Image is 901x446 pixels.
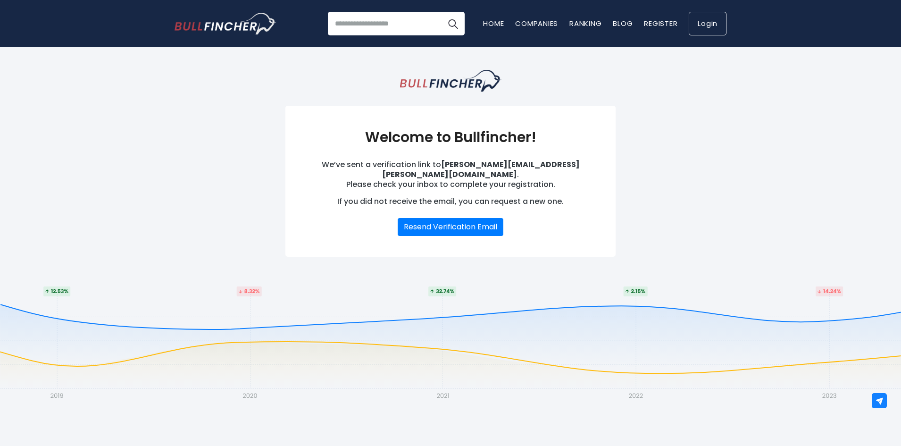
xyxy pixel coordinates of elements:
[644,18,677,28] a: Register
[306,197,595,207] p: If you did not receive the email, you can request a new one.
[441,12,465,35] button: Search
[398,218,503,236] button: Resend Verification Email
[175,13,276,34] img: Bullfincher logo
[306,160,595,189] p: We’ve sent a verification link to . Please check your inbox to complete your registration.
[306,126,595,148] h3: Welcome to Bullfincher!
[613,18,633,28] a: Blog
[689,12,726,35] a: Login
[175,13,276,34] a: Go to homepage
[515,18,558,28] a: Companies
[483,18,504,28] a: Home
[569,18,601,28] a: Ranking
[382,159,580,180] strong: [PERSON_NAME][EMAIL_ADDRESS][PERSON_NAME][DOMAIN_NAME]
